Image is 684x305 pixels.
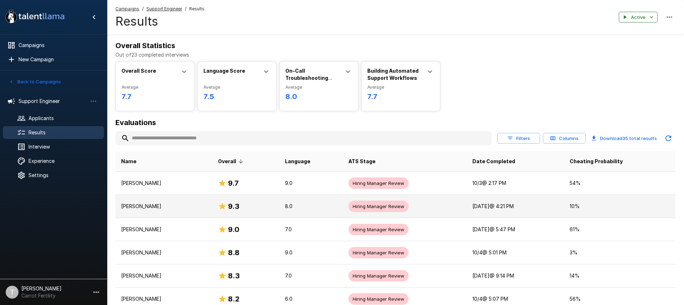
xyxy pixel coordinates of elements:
p: 14 % [570,272,670,279]
span: Hiring Manager Review [348,249,409,256]
span: Results [189,5,204,12]
p: [PERSON_NAME] [121,272,207,279]
p: 7.0 [285,272,337,279]
p: 56 % [570,295,670,303]
span: Hiring Manager Review [348,296,409,303]
h6: 7.7 [121,91,188,102]
span: Hiring Manager Review [348,226,409,233]
span: Cheating Probability [570,157,623,166]
span: Hiring Manager Review [348,180,409,187]
h4: Results [115,14,204,29]
h6: 8.8 [228,247,239,258]
p: [PERSON_NAME] [121,180,207,187]
span: Overall [218,157,245,166]
b: Building Automated Support Workflows [367,68,419,81]
b: Evaluations [115,118,156,127]
p: 10 % [570,203,670,210]
h6: 8.0 [285,91,352,102]
p: 54 % [570,180,670,187]
button: Updated Today - 10:12 AM [661,131,675,145]
p: [PERSON_NAME] [121,203,207,210]
span: ATS Stage [348,157,375,166]
h6: 8.2 [228,293,239,305]
b: Overall Statistics [115,41,175,50]
p: 7.0 [285,226,337,233]
td: 10/4 @ 5:01 PM [467,241,564,264]
span: / [142,5,144,12]
span: Average [121,84,188,91]
td: [DATE] @ 5:47 PM [467,218,564,241]
button: Filters [497,133,540,144]
span: Hiring Manager Review [348,273,409,279]
p: 8.0 [285,203,337,210]
h6: 7.7 [367,91,434,102]
p: 9.0 [285,249,337,256]
button: Download35 total results [589,131,660,145]
u: Campaigns [115,6,139,11]
b: Overall Score [121,68,156,74]
td: 10/3 @ 2:17 PM [467,172,564,195]
span: Average [367,84,434,91]
u: Support Engineer [146,6,182,11]
h6: 9.0 [228,224,239,235]
td: [DATE] @ 9:14 PM [467,264,564,288]
span: Name [121,157,136,166]
p: Out of 23 completed interviews [115,51,675,58]
h6: 9.3 [228,201,239,212]
h6: 9.7 [228,177,239,189]
p: [PERSON_NAME] [121,295,207,303]
td: [DATE] @ 4:21 PM [467,195,564,218]
p: 6.0 [285,295,337,303]
span: Date Completed [472,157,515,166]
b: Language Score [203,68,245,74]
p: 3 % [570,249,670,256]
span: Average [203,84,270,91]
span: Language [285,157,310,166]
p: 9.0 [285,180,337,187]
p: 61 % [570,226,670,233]
p: [PERSON_NAME] [121,249,207,256]
span: Hiring Manager Review [348,203,409,210]
span: Average [285,84,352,91]
p: [PERSON_NAME] [121,226,207,233]
h6: 7.5 [203,91,270,102]
h6: 8.3 [228,270,240,281]
span: / [185,5,186,12]
b: On-Call Troubleshooting Protocols [285,68,332,88]
button: Active [619,12,658,23]
button: Columns [543,133,586,144]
